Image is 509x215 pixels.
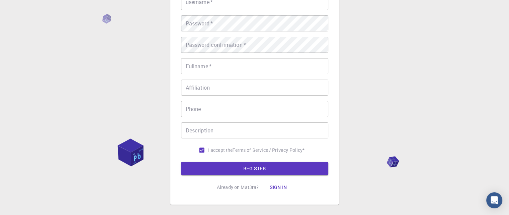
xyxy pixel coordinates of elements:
[264,181,292,194] button: Sign in
[233,147,305,153] a: Terms of Service / Privacy Policy*
[181,162,328,175] button: REGISTER
[233,147,305,153] p: Terms of Service / Privacy Policy *
[208,147,233,153] span: I accept the
[217,184,259,191] p: Already on Mat3ra?
[486,192,502,208] div: Open Intercom Messenger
